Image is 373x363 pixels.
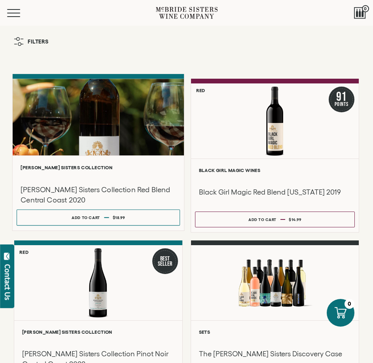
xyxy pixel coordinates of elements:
a: [PERSON_NAME] Sisters Collection [PERSON_NAME] Sisters Collection Red Blend Central Coast 2020 Ad... [12,74,184,231]
span: $14.99 [289,217,301,222]
h6: Red [196,88,205,93]
div: Add to cart [248,214,276,225]
span: $18.99 [113,216,125,220]
button: Add to cart $18.99 [17,210,180,226]
h3: [PERSON_NAME] Sisters Collection Red Blend Central Coast 2020 [21,185,176,206]
h3: The [PERSON_NAME] Sisters Discovery Case [199,349,351,359]
button: Filters [10,33,53,50]
div: 0 [345,299,354,309]
h6: Red [19,250,28,255]
span: Filters [28,39,49,44]
button: Add to cart $14.99 [195,212,355,227]
span: 0 [362,5,369,12]
button: Mobile Menu Trigger [7,9,36,17]
a: Red 91 Points Black Girl Magic Red Blend Black Girl Magic Wines Black Girl Magic Red Blend [US_ST... [191,79,360,233]
h6: [PERSON_NAME] Sisters Collection [21,165,176,170]
div: Contact Us [4,264,11,300]
h6: Black Girl Magic Wines [199,168,351,173]
div: Add to cart [72,212,100,224]
h3: Black Girl Magic Red Blend [US_STATE] 2019 [199,187,351,197]
h6: [PERSON_NAME] Sisters Collection [22,329,174,335]
h6: Sets [199,329,351,335]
